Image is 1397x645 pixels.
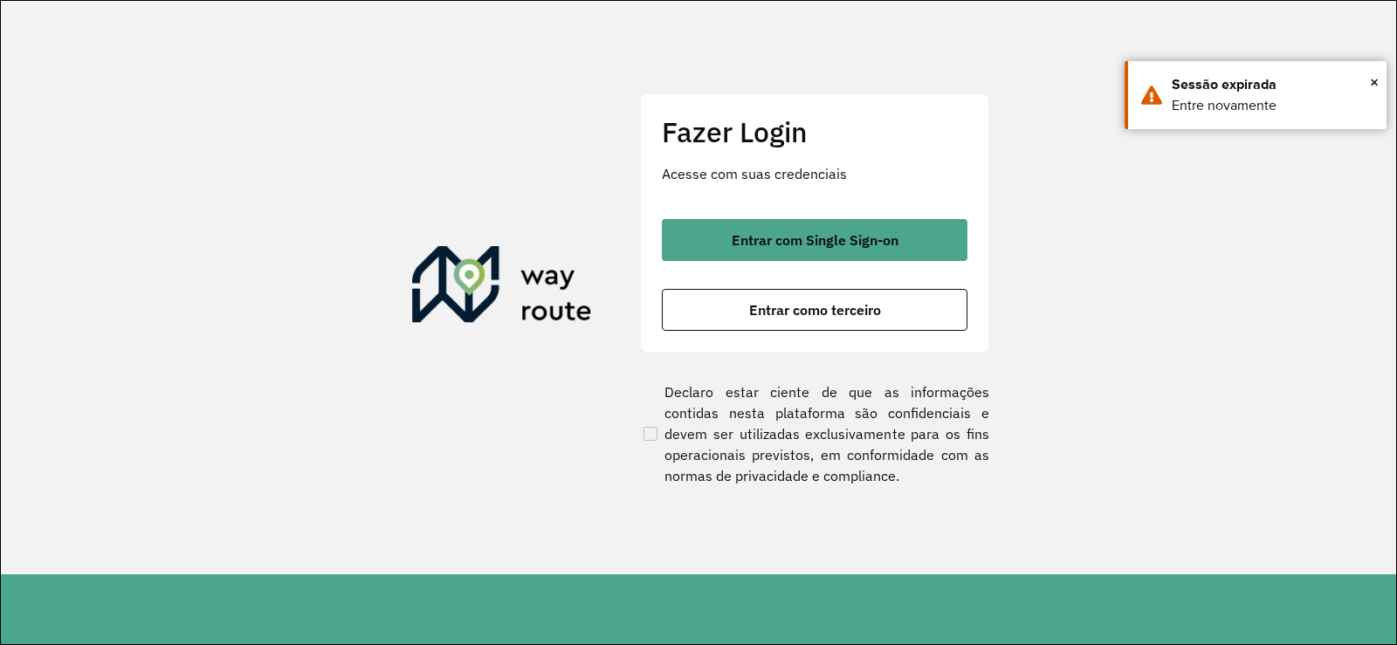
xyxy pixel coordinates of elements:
[662,115,967,148] h2: Fazer Login
[662,163,967,184] p: Acesse com suas credenciais
[662,219,967,261] button: button
[749,303,881,317] span: Entrar como terceiro
[1172,95,1373,116] div: Entre novamente
[662,289,967,331] button: button
[732,233,898,247] span: Entrar com Single Sign-on
[1172,74,1373,95] div: Sessão expirada
[640,381,989,486] label: Declaro estar ciente de que as informações contidas nesta plataforma são confidenciais e devem se...
[412,246,592,330] img: Roteirizador AmbevTech
[1370,69,1379,95] span: ×
[1370,69,1379,95] button: Close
